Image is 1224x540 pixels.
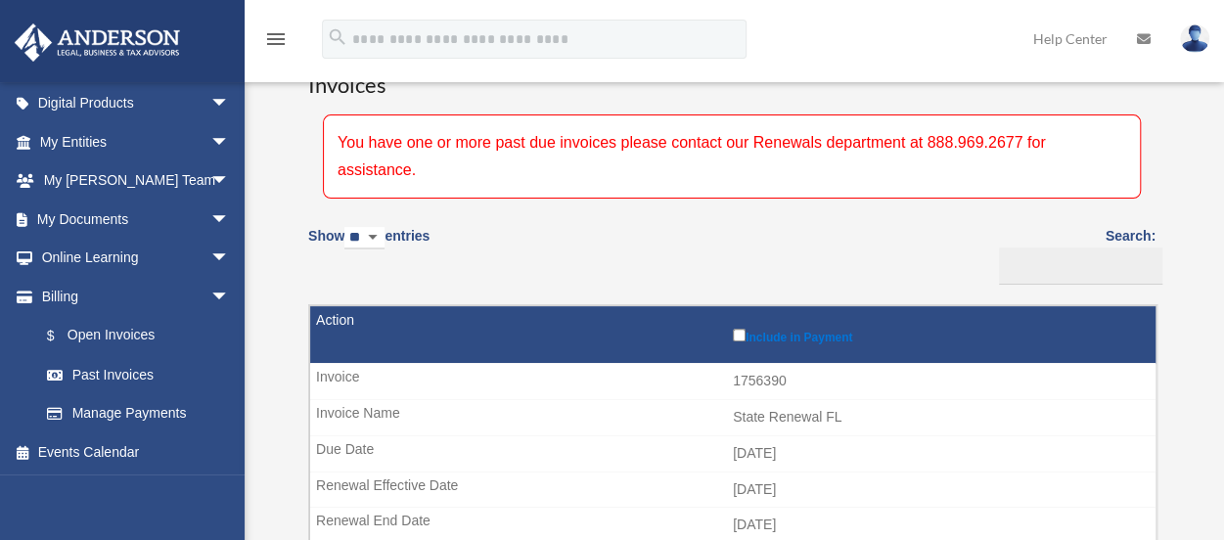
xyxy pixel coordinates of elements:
[14,432,259,472] a: Events Calendar
[264,34,288,51] a: menu
[323,114,1141,199] div: You have one or more past due invoices please contact our Renewals department at 888.969.2677 for...
[210,161,249,202] span: arrow_drop_down
[58,324,68,348] span: $
[733,325,1146,344] label: Include in Payment
[210,122,249,162] span: arrow_drop_down
[733,329,746,341] input: Include in Payment
[310,363,1156,400] td: 1756390
[210,239,249,279] span: arrow_drop_down
[14,84,259,123] a: Digital Productsarrow_drop_down
[327,26,348,48] i: search
[733,409,1146,426] div: State Renewal FL
[27,394,249,433] a: Manage Payments
[210,277,249,317] span: arrow_drop_down
[310,435,1156,472] td: [DATE]
[344,227,385,249] select: Showentries
[14,200,259,239] a: My Documentsarrow_drop_down
[210,84,249,124] span: arrow_drop_down
[992,224,1156,285] label: Search:
[9,23,186,62] img: Anderson Advisors Platinum Portal
[14,277,249,316] a: Billingarrow_drop_down
[308,224,430,269] label: Show entries
[1180,24,1209,53] img: User Pic
[27,355,249,394] a: Past Invoices
[14,239,259,278] a: Online Learningarrow_drop_down
[999,247,1162,285] input: Search:
[14,122,259,161] a: My Entitiesarrow_drop_down
[264,27,288,51] i: menu
[310,472,1156,509] td: [DATE]
[210,200,249,240] span: arrow_drop_down
[14,161,259,201] a: My [PERSON_NAME] Teamarrow_drop_down
[27,316,240,356] a: $Open Invoices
